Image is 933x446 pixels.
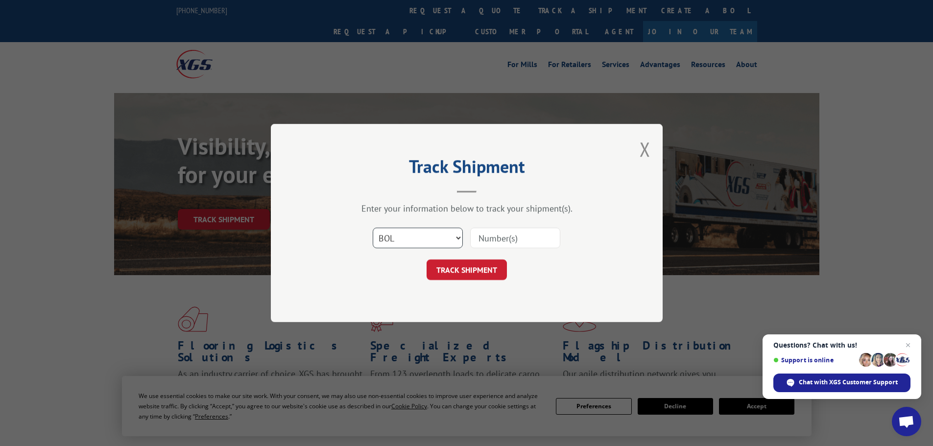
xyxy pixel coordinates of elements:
[320,160,614,178] h2: Track Shipment
[640,136,650,162] button: Close modal
[320,203,614,214] div: Enter your information below to track your shipment(s).
[427,259,507,280] button: TRACK SHIPMENT
[902,339,914,351] span: Close chat
[470,228,560,248] input: Number(s)
[773,356,856,364] span: Support is online
[892,407,921,436] div: Open chat
[773,374,910,392] div: Chat with XGS Customer Support
[773,341,910,349] span: Questions? Chat with us!
[799,378,898,387] span: Chat with XGS Customer Support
